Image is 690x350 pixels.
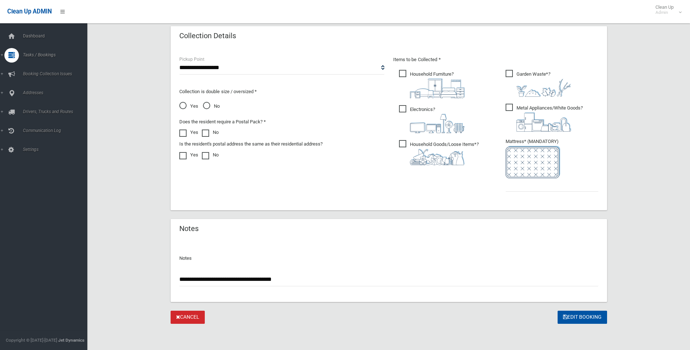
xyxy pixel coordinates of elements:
[179,254,598,263] p: Notes
[410,142,479,165] i: ?
[203,102,220,111] span: No
[171,222,207,236] header: Notes
[179,118,266,126] label: Does the resident require a Postal Pack? *
[179,87,384,96] p: Collection is double size / oversized *
[21,147,93,152] span: Settings
[171,29,245,43] header: Collection Details
[652,4,681,15] span: Clean Up
[179,140,323,148] label: Is the resident's postal address the same as their residential address?
[655,10,674,15] small: Admin
[21,52,93,57] span: Tasks / Bookings
[21,128,93,133] span: Communication Log
[6,338,57,343] span: Copyright © [DATE]-[DATE]
[516,79,571,97] img: 4fd8a5c772b2c999c83690221e5242e0.png
[558,311,607,324] button: Edit Booking
[21,90,93,95] span: Addresses
[399,140,479,165] span: Household Goods/Loose Items*
[171,311,205,324] a: Cancel
[21,71,93,76] span: Booking Collection Issues
[516,105,583,132] i: ?
[179,151,198,159] label: Yes
[516,112,571,132] img: 36c1b0289cb1767239cdd3de9e694f19.png
[179,102,198,111] span: Yes
[410,149,464,165] img: b13cc3517677393f34c0a387616ef184.png
[410,79,464,98] img: aa9efdbe659d29b613fca23ba79d85cb.png
[202,128,219,137] label: No
[516,71,571,97] i: ?
[393,55,598,64] p: Items to be Collected *
[506,146,560,178] img: e7408bece873d2c1783593a074e5cb2f.png
[410,107,464,133] i: ?
[410,71,464,98] i: ?
[58,338,84,343] strong: Jet Dynamics
[506,104,583,132] span: Metal Appliances/White Goods
[399,70,464,98] span: Household Furniture
[506,139,598,178] span: Mattress* (MANDATORY)
[21,109,93,114] span: Drivers, Trucks and Routes
[179,128,198,137] label: Yes
[202,151,219,159] label: No
[21,33,93,39] span: Dashboard
[7,8,52,15] span: Clean Up ADMIN
[506,70,571,97] span: Garden Waste*
[410,114,464,133] img: 394712a680b73dbc3d2a6a3a7ffe5a07.png
[399,105,464,133] span: Electronics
